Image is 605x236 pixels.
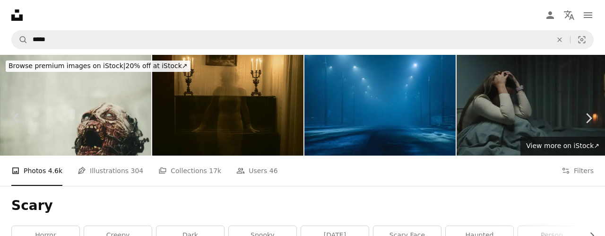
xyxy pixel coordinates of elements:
[158,156,221,186] a: Collections 17k
[11,30,594,49] form: Find visuals sitewide
[12,31,28,49] button: Search Unsplash
[560,6,579,25] button: Language
[304,55,456,156] img: Foggy weather. Lanterns by the road. Night city
[78,156,143,186] a: Illustrations 304
[9,62,125,70] span: Browse premium images on iStock |
[269,166,278,176] span: 46
[572,73,605,164] a: Next
[579,6,597,25] button: Menu
[11,197,594,214] h1: Scary
[520,137,605,156] a: View more on iStock↗
[11,9,23,21] a: Home — Unsplash
[526,142,599,149] span: View more on iStock ↗
[549,31,570,49] button: Clear
[209,166,221,176] span: 17k
[152,55,303,156] img: Female Ghost Against Piano In Darkroom
[541,6,560,25] a: Log in / Sign up
[131,166,144,176] span: 304
[236,156,278,186] a: Users 46
[570,31,593,49] button: Visual search
[9,62,188,70] span: 20% off at iStock ↗
[562,156,594,186] button: Filters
